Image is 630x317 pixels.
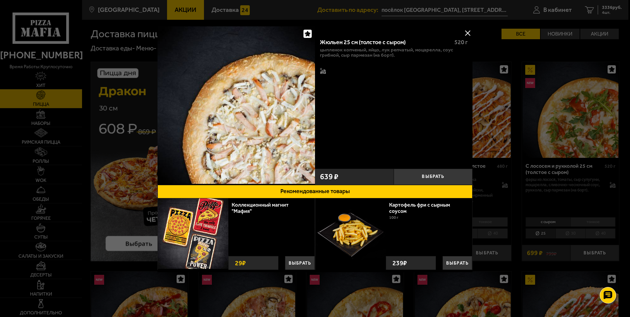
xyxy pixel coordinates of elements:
[157,26,315,185] a: Жюльен 25 см (толстое с сыром)
[320,47,468,58] p: цыпленок копченый, яйцо, лук репчатый, моцарелла, соус грибной, сыр пармезан (на борт).
[389,215,398,220] span: 100 г
[454,39,468,46] span: 520 г
[285,256,315,270] button: Выбрать
[443,256,472,270] button: Выбрать
[157,26,315,184] img: Жюльен 25 см (толстое с сыром)
[389,202,450,214] a: Картофель фри с сырным соусом
[157,185,472,198] button: Рекомендованные товары
[320,173,338,181] span: 639 ₽
[232,202,289,214] a: Коллекционный магнит "Мафия"
[394,169,472,185] button: Выбрать
[320,39,449,46] div: Жюльен 25 см (толстое с сыром)
[391,256,409,270] strong: 239 ₽
[233,256,247,270] strong: 29 ₽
